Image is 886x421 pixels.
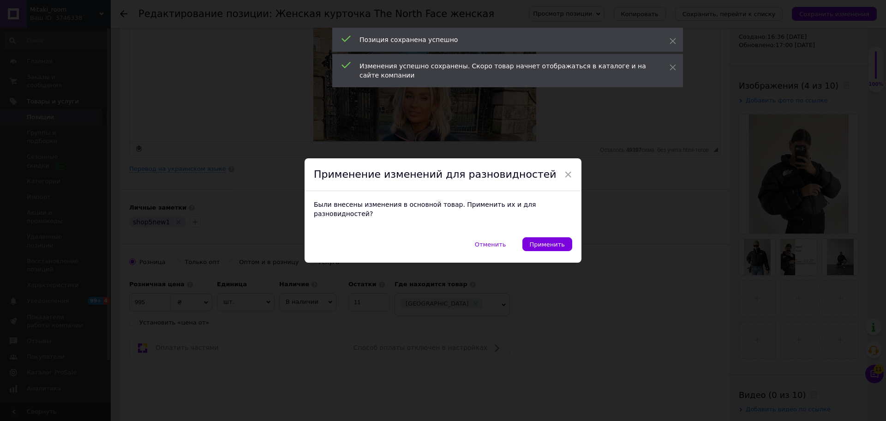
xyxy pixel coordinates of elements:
[530,241,565,248] span: Применить
[314,200,572,218] div: Были внесены изменения в основной товар. Применить их и для разновидностей?
[359,61,647,80] div: Изменения успешно сохранены. Скоро товар начнет отображаться в каталоге и на сайте компании
[522,237,572,251] button: Применить
[475,241,506,248] span: Отменить
[564,167,572,182] span: ×
[359,35,647,44] div: Позиция сохранена успешно
[465,235,516,253] button: Отменить
[305,158,581,192] div: Применение изменений для разновидностей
